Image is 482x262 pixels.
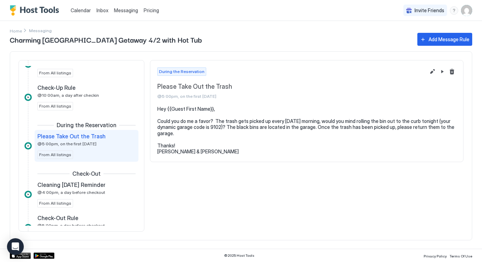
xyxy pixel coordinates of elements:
[37,190,105,195] span: @4:00pm, a day before checkout
[224,253,254,258] span: © 2025 Host Tools
[39,152,71,158] span: From All listings
[429,36,469,43] div: Add Message Rule
[114,7,138,13] span: Messaging
[71,7,91,13] span: Calendar
[449,254,472,258] span: Terms Of Use
[39,70,71,76] span: From All listings
[34,253,55,259] a: Google Play Store
[71,7,91,14] a: Calendar
[37,141,96,146] span: @5:00pm, on the first [DATE]
[29,28,52,33] span: Breadcrumb
[159,68,204,75] span: During the Reservation
[7,238,24,255] div: Open Intercom Messenger
[424,252,447,259] a: Privacy Policy
[10,5,62,16] a: Host Tools Logo
[424,254,447,258] span: Privacy Policy
[96,7,108,14] a: Inbox
[10,34,410,45] span: Charming [GEOGRAPHIC_DATA] Getaway 4/2 with Hot Tub
[157,83,425,91] span: Please Take Out the Trash
[37,133,106,140] span: Please Take Out the Trash
[448,67,456,76] button: Delete message rule
[450,6,458,15] div: menu
[37,223,105,228] span: @5:00pm, a day before checkout
[57,122,116,129] span: During the Reservation
[37,181,106,188] span: Cleaning [DATE] Reminder
[96,7,108,13] span: Inbox
[114,7,138,14] a: Messaging
[449,252,472,259] a: Terms Of Use
[438,67,446,76] button: Pause Message Rule
[415,7,444,14] span: Invite Friends
[37,84,75,91] span: Check-Up Rule
[10,27,22,34] div: Breadcrumb
[144,7,159,14] span: Pricing
[10,253,31,259] a: App Store
[428,67,437,76] button: Edit message rule
[461,5,472,16] div: User profile
[37,93,99,98] span: @10:00am, a day after checkin
[39,103,71,109] span: From All listings
[10,27,22,34] a: Home
[39,200,71,206] span: From All listings
[72,170,101,177] span: Check-Out
[157,94,425,99] span: @5:00pm, on the first [DATE]
[417,33,472,46] button: Add Message Rule
[157,106,456,155] pre: Hey {{Guest First Name}}, Could you do me a favor? The trash gets picked up every [DATE] morning,...
[37,214,78,221] span: Check-Out Rule
[10,28,22,34] span: Home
